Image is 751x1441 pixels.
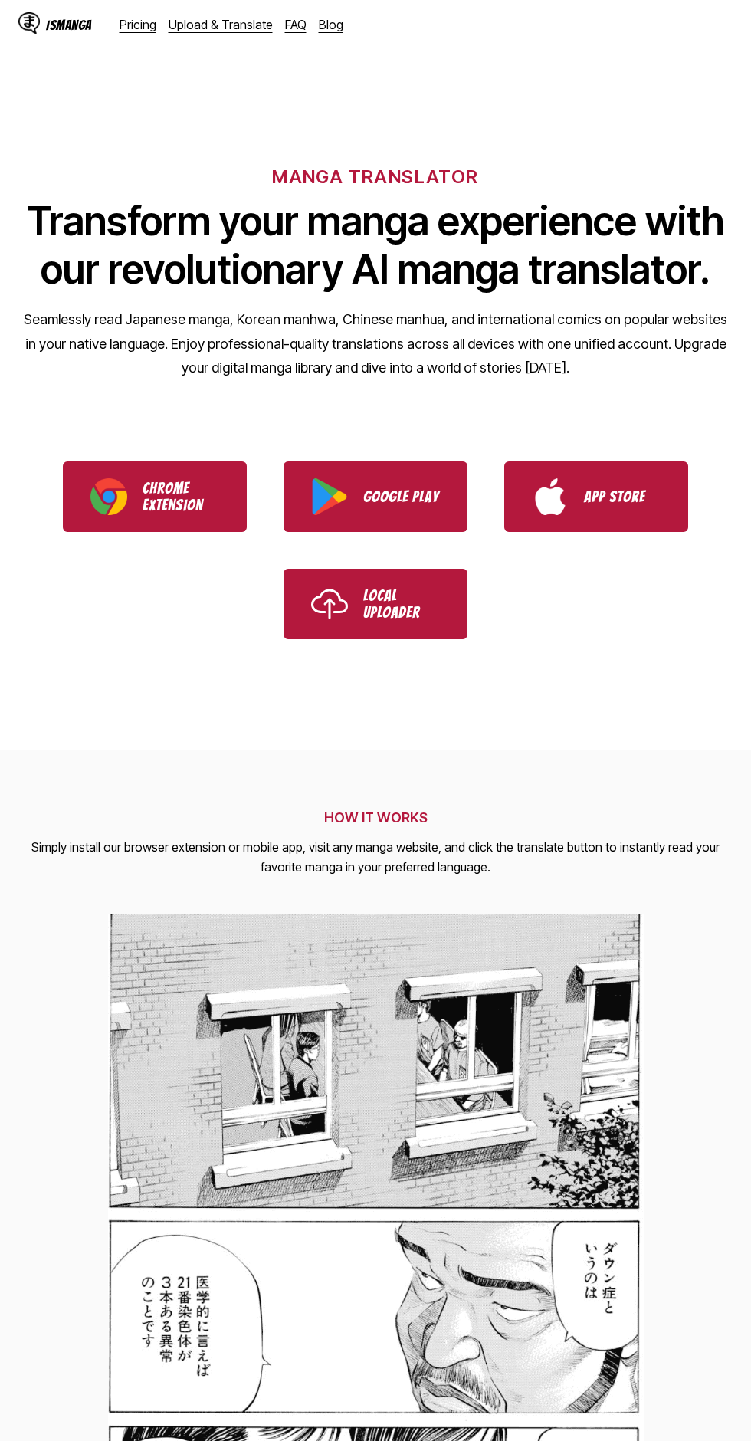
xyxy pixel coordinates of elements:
[584,488,661,505] p: App Store
[18,809,733,826] h2: HOW IT WORKS
[143,480,219,514] p: Chrome Extension
[284,569,467,639] a: Use IsManga Local Uploader
[120,17,156,32] a: Pricing
[169,17,273,32] a: Upload & Translate
[23,197,728,294] h1: Transform your manga experience with our revolutionary AI manga translator.
[272,166,478,188] h6: MANGA TRANSLATOR
[285,17,307,32] a: FAQ
[284,461,467,532] a: Download IsManga from Google Play
[319,17,343,32] a: Blog
[363,488,440,505] p: Google Play
[18,12,120,37] a: IsManga LogoIsManga
[311,586,348,622] img: Upload icon
[46,18,92,32] div: IsManga
[23,307,728,380] p: Seamlessly read Japanese manga, Korean manhwa, Chinese manhua, and international comics on popula...
[363,587,440,621] p: Local Uploader
[311,478,348,515] img: Google Play logo
[504,461,688,532] a: Download IsManga from App Store
[18,838,733,877] p: Simply install our browser extension or mobile app, visit any manga website, and click the transl...
[18,12,40,34] img: IsManga Logo
[90,478,127,515] img: Chrome logo
[63,461,247,532] a: Download IsManga Chrome Extension
[532,478,569,515] img: App Store logo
